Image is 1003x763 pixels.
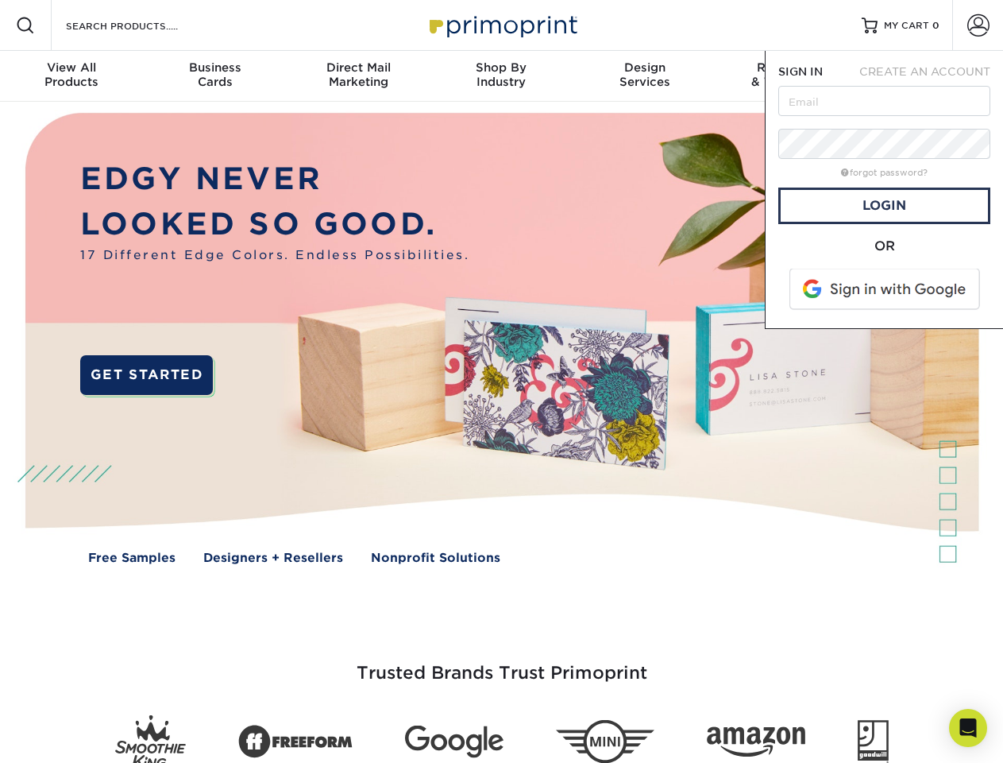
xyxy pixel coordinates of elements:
div: & Templates [716,60,859,89]
a: Free Samples [88,549,176,567]
a: DesignServices [573,51,716,102]
span: 0 [932,20,939,31]
a: BusinessCards [143,51,286,102]
div: Industry [430,60,573,89]
div: OR [778,237,990,256]
span: SIGN IN [778,65,823,78]
a: Resources& Templates [716,51,859,102]
div: Cards [143,60,286,89]
a: Shop ByIndustry [430,51,573,102]
span: Business [143,60,286,75]
div: Services [573,60,716,89]
span: MY CART [884,19,929,33]
span: CREATE AN ACCOUNT [859,65,990,78]
span: Resources [716,60,859,75]
a: Direct MailMarketing [287,51,430,102]
a: Designers + Resellers [203,549,343,567]
h3: Trusted Brands Trust Primoprint [37,625,966,703]
a: Login [778,188,990,224]
span: Design [573,60,716,75]
a: forgot password? [841,168,928,178]
input: SEARCH PRODUCTS..... [64,16,219,35]
span: Direct Mail [287,60,430,75]
img: Primoprint [422,8,581,42]
p: LOOKED SO GOOD. [80,202,469,247]
img: Google [405,726,503,758]
p: EDGY NEVER [80,157,469,202]
img: Amazon [707,727,805,757]
span: 17 Different Edge Colors. Endless Possibilities. [80,246,469,265]
a: Nonprofit Solutions [371,549,500,567]
iframe: Google Customer Reviews [4,715,135,757]
div: Open Intercom Messenger [949,709,987,747]
span: Shop By [430,60,573,75]
a: GET STARTED [80,355,213,395]
img: Goodwill [858,720,889,763]
div: Marketing [287,60,430,89]
input: Email [778,86,990,116]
